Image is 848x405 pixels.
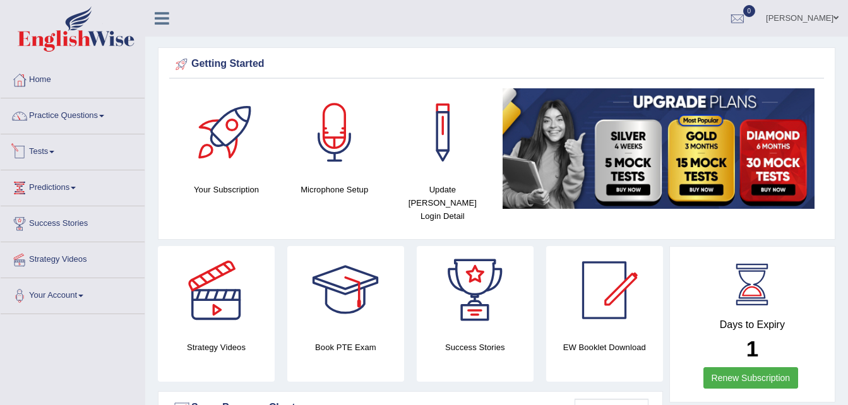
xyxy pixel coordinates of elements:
h4: Success Stories [417,341,534,354]
a: Predictions [1,170,145,202]
a: Renew Subscription [703,367,799,389]
a: Your Account [1,278,145,310]
span: 0 [743,5,756,17]
b: 1 [746,336,758,361]
a: Home [1,62,145,94]
a: Strategy Videos [1,242,145,274]
h4: Book PTE Exam [287,341,404,354]
h4: Strategy Videos [158,341,275,354]
a: Success Stories [1,206,145,238]
h4: EW Booklet Download [546,341,663,354]
img: small5.jpg [503,88,815,209]
a: Tests [1,134,145,166]
h4: Your Subscription [179,183,274,196]
div: Getting Started [172,55,821,74]
h4: Update [PERSON_NAME] Login Detail [395,183,490,223]
a: Practice Questions [1,98,145,130]
h4: Microphone Setup [287,183,382,196]
h4: Days to Expiry [684,319,821,331]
